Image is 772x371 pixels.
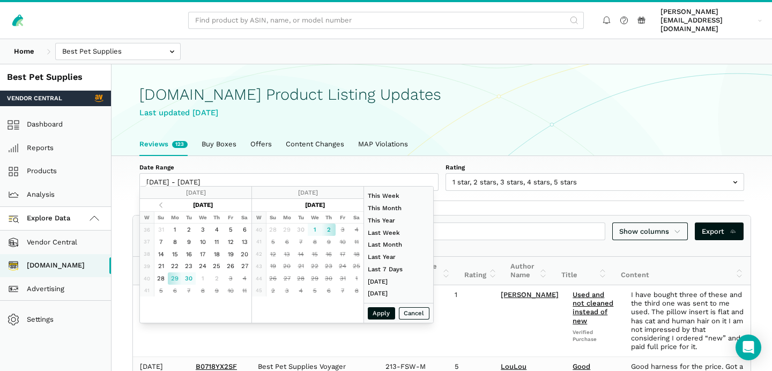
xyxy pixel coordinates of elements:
td: 8 [350,285,363,297]
th: Tu [182,211,196,224]
td: 16 [322,248,336,260]
td: 4 [350,224,363,236]
span: New reviews in the last week [172,141,188,148]
a: Offers [243,133,279,155]
td: 8 [168,236,182,248]
td: 12 [224,236,237,248]
td: 38 [140,248,154,260]
td: 31 [154,224,168,236]
td: 23 [182,260,196,272]
li: This Month [364,202,433,214]
th: Tu [294,211,308,224]
th: Content: activate to sort column ascending [614,257,751,285]
th: We [308,211,322,224]
td: 18 [350,248,363,260]
a: Export [695,222,744,240]
th: Fr [224,211,237,224]
td: 2 [266,285,280,297]
td: 19 [224,248,237,260]
span: Export [702,226,737,237]
td: 40 [140,272,154,285]
td: 43 [252,260,266,272]
li: This Week [364,190,433,202]
td: 20 [237,248,251,260]
span: Show columns [619,226,681,237]
td: 9 [210,285,224,297]
th: Fr [336,211,350,224]
td: 2 [182,224,196,236]
li: Last Week [364,226,433,239]
td: 10 [196,236,210,248]
h1: [DOMAIN_NAME] Product Listing Updates [139,86,744,103]
td: 12 [266,248,280,260]
td: 1 [448,285,494,357]
td: 24 [336,260,350,272]
label: Date Range [139,163,439,172]
td: 41 [140,285,154,297]
a: Show columns [612,222,688,240]
td: 3 [224,272,237,285]
div: Showing 1 to 10 of 123 reviews [133,242,751,256]
td: 45 [252,285,266,297]
td: 15 [168,248,182,260]
a: Content Changes [279,133,351,155]
td: 29 [308,272,322,285]
li: [DATE] [364,275,433,287]
td: 13 [237,236,251,248]
th: Sa [237,211,251,224]
button: Apply [368,307,396,320]
span: Vendor Central [7,94,62,102]
a: [PERSON_NAME] [501,291,559,299]
a: Used and not cleaned instead of new [573,291,613,325]
td: 6 [322,285,336,297]
a: MAP Violations [351,133,415,155]
td: 25 [210,260,224,272]
td: 17 [196,248,210,260]
td: 17 [336,248,350,260]
td: 19 [266,260,280,272]
td: 10 [336,236,350,248]
span: Verified Purchase [573,329,617,343]
td: 39 [140,260,154,272]
td: 42 [252,248,266,260]
td: 5 [224,224,237,236]
td: 26 [224,260,237,272]
a: LouLou [501,362,526,370]
td: 40 [252,224,266,236]
th: [DATE] [168,199,237,211]
th: Mo [168,211,182,224]
td: 14 [294,248,308,260]
th: Sa [350,211,363,224]
li: [DATE] [364,287,433,300]
li: This Year [364,214,433,227]
td: 4 [237,272,251,285]
span: [PERSON_NAME][EMAIL_ADDRESS][DOMAIN_NAME] [660,8,754,34]
th: W [140,211,154,224]
td: 1 [196,272,210,285]
td: 23 [322,260,336,272]
td: 26 [266,272,280,285]
td: 3 [280,285,294,297]
td: 37 [140,236,154,248]
div: I have bought three of these and the third one was sent to me used. The pillow insert is flat and... [631,291,744,352]
td: 30 [322,272,336,285]
th: Su [154,211,168,224]
input: 1 star, 2 stars, 3 stars, 4 stars, 5 stars [446,173,745,191]
td: 1 [168,224,182,236]
td: 4 [210,224,224,236]
td: 30 [182,272,196,285]
button: Cancel [399,307,430,320]
td: 3 [196,224,210,236]
th: Th [210,211,224,224]
td: 3 [336,224,350,236]
td: 7 [154,236,168,248]
td: 1 [350,272,363,285]
th: Author Name: activate to sort column ascending [503,257,554,285]
td: 7 [294,236,308,248]
td: 5 [266,236,280,248]
td: 15 [308,248,322,260]
td: 6 [168,285,182,297]
td: 22 [308,260,322,272]
th: Mo [280,211,294,224]
td: 41 [252,236,266,248]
